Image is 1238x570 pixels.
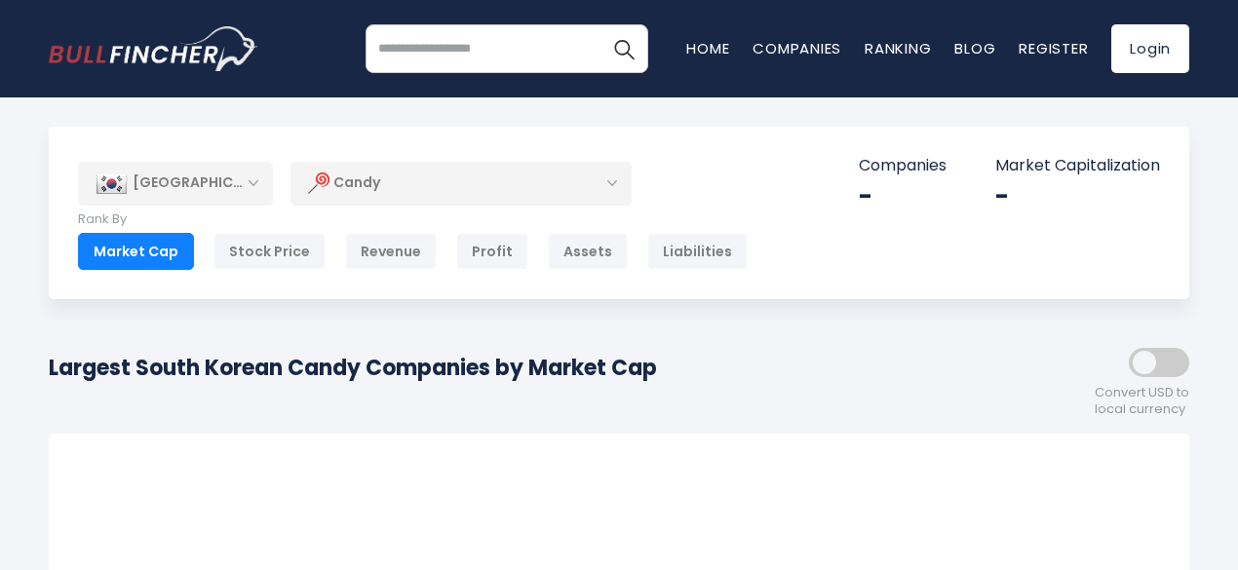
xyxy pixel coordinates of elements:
[49,26,258,71] a: Go to homepage
[49,26,258,71] img: bullfincher logo
[1019,38,1088,58] a: Register
[78,211,748,228] p: Rank By
[954,38,995,58] a: Blog
[213,233,326,270] div: Stock Price
[290,161,632,206] div: Candy
[686,38,729,58] a: Home
[1095,385,1189,418] span: Convert USD to local currency
[647,233,748,270] div: Liabilities
[859,181,947,211] div: -
[859,156,947,176] p: Companies
[78,233,194,270] div: Market Cap
[600,24,648,73] button: Search
[995,156,1160,176] p: Market Capitalization
[456,233,528,270] div: Profit
[548,233,628,270] div: Assets
[78,162,273,205] div: [GEOGRAPHIC_DATA]
[345,233,437,270] div: Revenue
[49,352,657,384] h1: Largest South Korean Candy Companies by Market Cap
[865,38,931,58] a: Ranking
[995,181,1160,211] div: -
[753,38,841,58] a: Companies
[1111,24,1189,73] a: Login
